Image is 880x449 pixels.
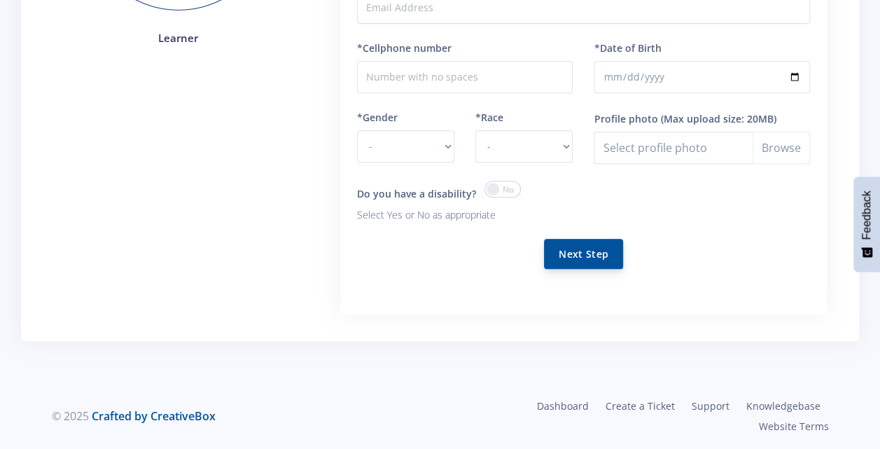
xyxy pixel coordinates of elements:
label: *Race [475,110,503,125]
a: Support [683,396,738,416]
div: © 2025 [52,408,430,424]
a: Create a Ticket [597,396,683,416]
a: Dashboard [529,396,597,416]
button: Next Step [544,239,623,269]
label: *Date of Birth [594,41,661,55]
label: Profile photo [594,111,657,126]
p: Select Yes or No as appropriate [357,207,573,223]
label: (Max upload size: 20MB) [660,111,776,126]
a: Knowledgebase [738,396,829,416]
label: Do you have a disability? [357,186,476,201]
input: Number with no spaces [357,61,573,93]
a: Website Terms [750,416,829,436]
button: Feedback - Show survey [853,177,880,272]
span: Feedback [860,191,873,240]
h4: Learner [64,30,293,46]
span: Knowledgebase [746,399,820,413]
label: *Cellphone number [357,41,452,55]
label: *Gender [357,110,398,125]
a: Crafted by CreativeBox [92,408,216,424]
